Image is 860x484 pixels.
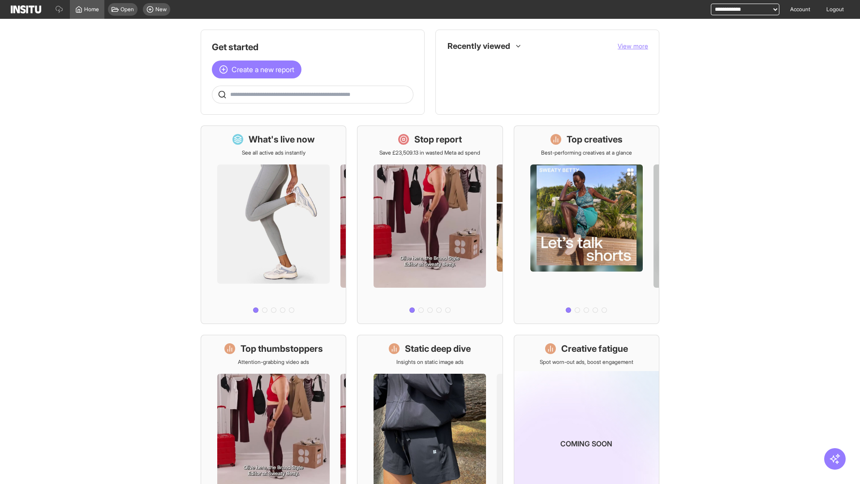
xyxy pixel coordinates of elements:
a: Stop reportSave £23,509.13 in wasted Meta ad spend [357,125,503,324]
h1: Stop report [414,133,462,146]
h1: Top creatives [567,133,623,146]
button: View more [618,42,648,51]
p: Insights on static image ads [396,359,464,366]
h1: Static deep dive [405,342,471,355]
h1: Get started [212,41,413,53]
span: Open [120,6,134,13]
a: Top creativesBest-performing creatives at a glance [514,125,659,324]
p: Attention-grabbing video ads [238,359,309,366]
h1: What's live now [249,133,315,146]
p: Best-performing creatives at a glance [541,149,632,156]
img: Logo [11,5,41,13]
button: Create a new report [212,60,301,78]
p: Save £23,509.13 in wasted Meta ad spend [379,149,480,156]
span: View more [618,42,648,50]
p: See all active ads instantly [242,149,305,156]
h1: Top thumbstoppers [241,342,323,355]
span: New [155,6,167,13]
span: Create a new report [232,64,294,75]
a: What's live nowSee all active ads instantly [201,125,346,324]
span: Home [84,6,99,13]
